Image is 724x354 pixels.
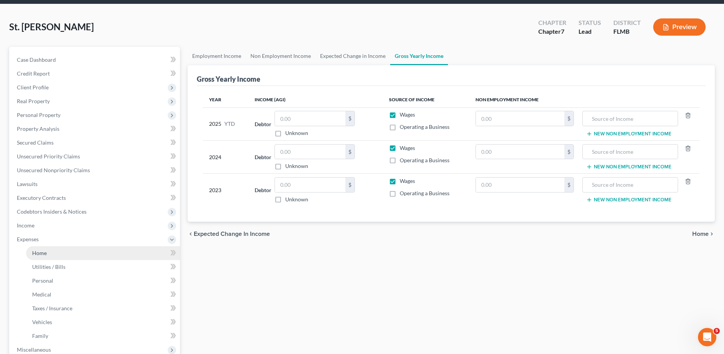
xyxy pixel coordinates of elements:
[188,231,270,237] button: chevron_left Expected Change in Income
[17,70,50,77] span: Credit Report
[11,150,180,163] a: Unsecured Priority Claims
[390,47,448,65] a: Gross Yearly Income
[255,153,271,161] label: Debtor
[345,145,355,159] div: $
[17,346,51,353] span: Miscellaneous
[209,111,242,137] div: 2025
[400,145,415,151] span: Wages
[11,136,180,150] a: Secured Claims
[692,231,709,237] span: Home
[586,131,672,137] button: New Non Employment Income
[32,250,47,256] span: Home
[400,190,449,196] span: Operating a Business
[209,144,242,170] div: 2024
[26,329,180,343] a: Family
[26,315,180,329] a: Vehicles
[248,92,383,107] th: Income (AGI)
[564,178,574,192] div: $
[9,21,94,32] span: St. [PERSON_NAME]
[561,28,564,35] span: 7
[587,145,674,159] input: Source of Income
[32,277,53,284] span: Personal
[26,274,180,288] a: Personal
[587,178,674,192] input: Source of Income
[383,92,470,107] th: Source of Income
[17,222,34,229] span: Income
[32,291,51,298] span: Medical
[17,125,59,132] span: Property Analysis
[255,186,271,194] label: Debtor
[11,191,180,205] a: Executory Contracts
[246,47,315,65] a: Non Employment Income
[188,47,246,65] a: Employment Income
[400,178,415,184] span: Wages
[11,122,180,136] a: Property Analysis
[613,27,641,36] div: FLMB
[17,112,60,118] span: Personal Property
[400,123,449,130] span: Operating a Business
[275,178,345,192] input: 0.00
[17,84,49,91] span: Client Profile
[209,177,242,203] div: 2023
[315,47,390,65] a: Expected Change in Income
[11,53,180,67] a: Case Dashboard
[476,145,564,159] input: 0.00
[476,178,564,192] input: 0.00
[188,231,194,237] i: chevron_left
[714,328,720,334] span: 5
[275,111,345,126] input: 0.00
[26,288,180,301] a: Medical
[26,246,180,260] a: Home
[32,333,48,339] span: Family
[692,231,715,237] button: Home chevron_right
[17,139,54,146] span: Secured Claims
[11,177,180,191] a: Lawsuits
[17,153,80,160] span: Unsecured Priority Claims
[564,145,574,159] div: $
[26,260,180,274] a: Utilities / Bills
[538,27,566,36] div: Chapter
[32,319,52,325] span: Vehicles
[345,111,355,126] div: $
[194,231,270,237] span: Expected Change in Income
[469,92,699,107] th: Non Employment Income
[476,111,564,126] input: 0.00
[11,163,180,177] a: Unsecured Nonpriority Claims
[285,129,308,137] label: Unknown
[26,301,180,315] a: Taxes / Insurance
[32,305,72,311] span: Taxes / Insurance
[285,162,308,170] label: Unknown
[400,111,415,118] span: Wages
[538,18,566,27] div: Chapter
[275,145,345,159] input: 0.00
[17,208,87,215] span: Codebtors Insiders & Notices
[17,181,38,187] span: Lawsuits
[579,18,601,27] div: Status
[586,164,672,170] button: New Non Employment Income
[197,74,260,84] div: Gross Yearly Income
[224,120,235,128] span: YTD
[203,92,248,107] th: Year
[345,178,355,192] div: $
[586,197,672,203] button: New Non Employment Income
[32,263,65,270] span: Utilities / Bills
[564,111,574,126] div: $
[17,236,39,242] span: Expenses
[285,196,308,203] label: Unknown
[698,328,716,346] iframe: Intercom live chat
[17,194,66,201] span: Executory Contracts
[613,18,641,27] div: District
[255,120,271,128] label: Debtor
[709,231,715,237] i: chevron_right
[17,56,56,63] span: Case Dashboard
[11,67,180,81] a: Credit Report
[17,98,50,104] span: Real Property
[17,167,90,173] span: Unsecured Nonpriority Claims
[400,157,449,163] span: Operating a Business
[579,27,601,36] div: Lead
[587,111,674,126] input: Source of Income
[653,18,706,36] button: Preview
